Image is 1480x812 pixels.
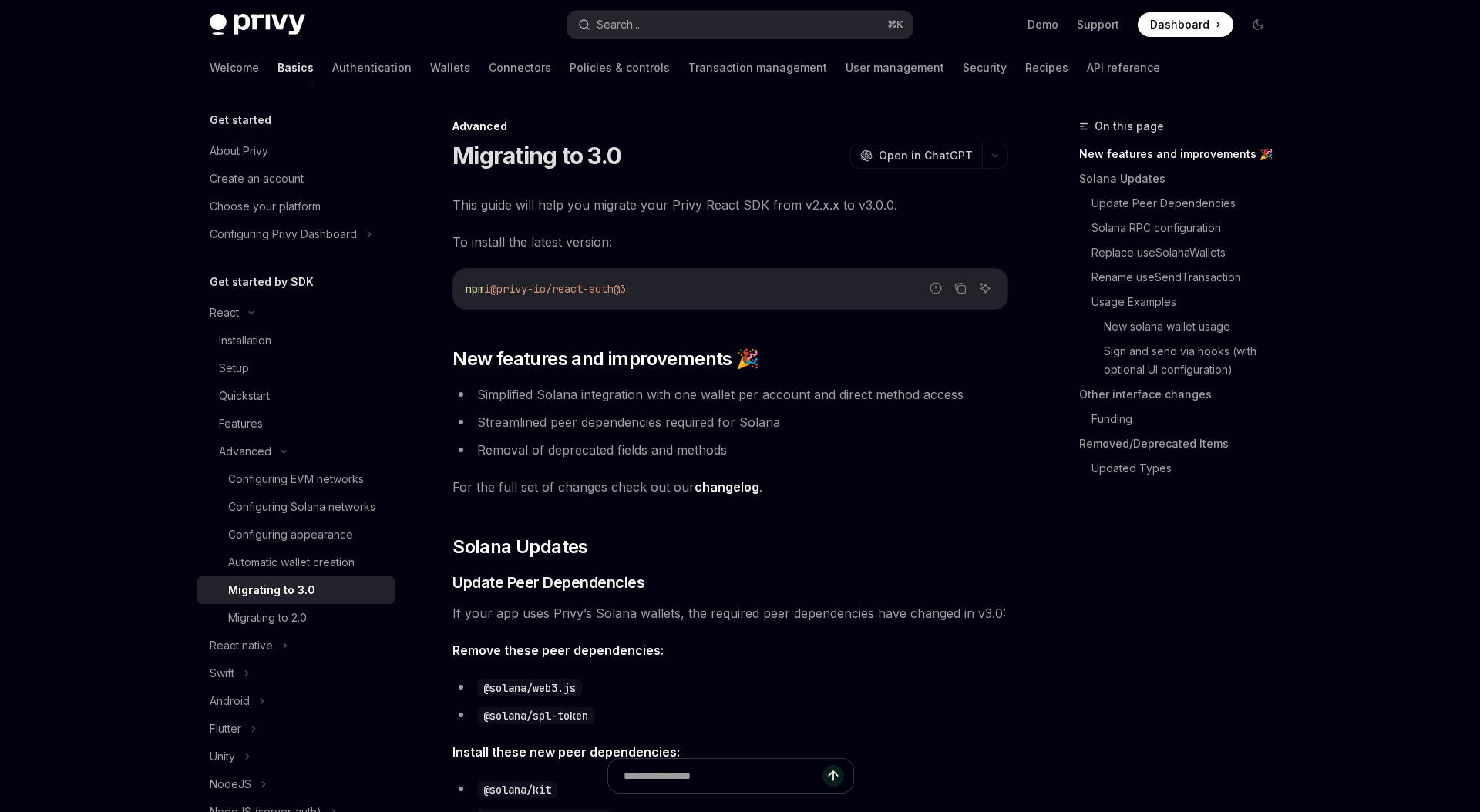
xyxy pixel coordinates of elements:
[452,347,758,371] span: New features and improvements 🎉
[887,18,903,31] span: ⌘ K
[484,282,490,296] span: i
[695,479,759,495] a: changelog
[210,747,235,766] div: Unity
[452,535,588,559] span: Solana Updates
[219,387,270,405] div: Quickstart
[477,707,594,724] code: @solana/spl-token
[1104,339,1283,382] a: Sign and send via hooks (with optional UI configuration)
[332,49,412,86] a: Authentication
[963,49,1007,86] a: Security
[210,273,314,291] h5: Get started by SDK
[489,49,551,86] a: Connectors
[228,609,307,627] div: Migrating to 2.0
[430,49,470,86] a: Wallets
[1246,12,1270,37] button: Toggle dark mode
[822,765,844,787] button: Send message
[1079,142,1283,166] a: New features and improvements 🎉
[1150,17,1209,32] span: Dashboard
[452,572,644,593] span: Update Peer Dependencies
[228,553,355,572] div: Automatic wallet creation
[219,442,271,461] div: Advanced
[1079,166,1283,191] a: Solana Updates
[452,744,680,760] strong: Install these new peer dependencies:
[1091,216,1283,240] a: Solana RPC configuration
[1091,191,1283,216] a: Update Peer Dependencies
[197,382,395,410] a: Quickstart
[210,304,239,322] div: React
[1091,407,1283,431] a: Funding
[452,411,1008,433] li: Streamlined peer dependencies required for Solana
[197,604,395,632] a: Migrating to 2.0
[210,169,304,188] div: Create an account
[197,576,395,604] a: Migrating to 3.0
[197,410,395,438] a: Features
[452,439,1008,461] li: Removal of deprecated fields and methods
[210,142,268,160] div: About Privy
[597,15,640,34] div: Search...
[277,49,314,86] a: Basics
[210,197,321,216] div: Choose your platform
[1138,12,1233,37] a: Dashboard
[570,49,670,86] a: Policies & controls
[210,49,259,86] a: Welcome
[1079,382,1283,407] a: Other interface changes
[210,111,271,129] h5: Get started
[567,11,913,39] button: Search...⌘K
[228,525,353,544] div: Configuring appearance
[490,282,626,296] span: @privy-io/react-auth@3
[452,142,621,169] h1: Migrating to 3.0
[879,148,973,163] span: Open in ChatGPT
[477,679,582,696] code: @solana/web3.js
[210,14,305,35] img: dark logo
[219,414,263,433] div: Features
[452,119,1008,134] div: Advanced
[688,49,827,86] a: Transaction management
[452,384,1008,405] li: Simplified Solana integration with one wallet per account and direct method access
[197,521,395,549] a: Configuring appearance
[1091,456,1283,481] a: Updated Types
[452,476,1008,498] span: For the full set of changes check out our .
[466,282,484,296] span: npm
[197,165,395,193] a: Create an account
[1091,290,1283,314] a: Usage Examples
[1095,117,1164,136] span: On this page
[197,493,395,521] a: Configuring Solana networks
[197,137,395,165] a: About Privy
[228,470,364,488] div: Configuring EVM networks
[950,278,970,298] button: Copy the contents from the code block
[210,692,250,710] div: Android
[926,278,946,298] button: Report incorrect code
[1104,314,1283,339] a: New solana wallet usage
[219,359,249,377] div: Setup
[1087,49,1160,86] a: API reference
[228,498,375,516] div: Configuring Solana networks
[1028,17,1058,32] a: Demo
[219,331,271,350] div: Installation
[197,549,395,576] a: Automatic wallet creation
[850,143,982,169] button: Open in ChatGPT
[452,643,664,658] strong: Remove these peer dependencies:
[210,636,273,655] div: React native
[197,354,395,382] a: Setup
[210,664,234,683] div: Swift
[452,602,1008,624] span: If your app uses Privy’s Solana wallets, the required peer dependencies have changed in v3.0:
[452,194,1008,216] span: This guide will help you migrate your Privy React SDK from v2.x.x to v3.0.0.
[975,278,995,298] button: Ask AI
[452,231,1008,253] span: To install the latest version:
[1091,240,1283,265] a: Replace useSolanaWallets
[210,225,357,243] div: Configuring Privy Dashboard
[1025,49,1068,86] a: Recipes
[1091,265,1283,290] a: Rename useSendTransaction
[846,49,944,86] a: User management
[197,327,395,354] a: Installation
[1077,17,1119,32] a: Support
[228,581,315,599] div: Migrating to 3.0
[1079,431,1283,456] a: Removed/Deprecated Items
[197,465,395,493] a: Configuring EVM networks
[197,193,395,220] a: Choose your platform
[210,720,241,738] div: Flutter
[210,775,251,794] div: NodeJS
